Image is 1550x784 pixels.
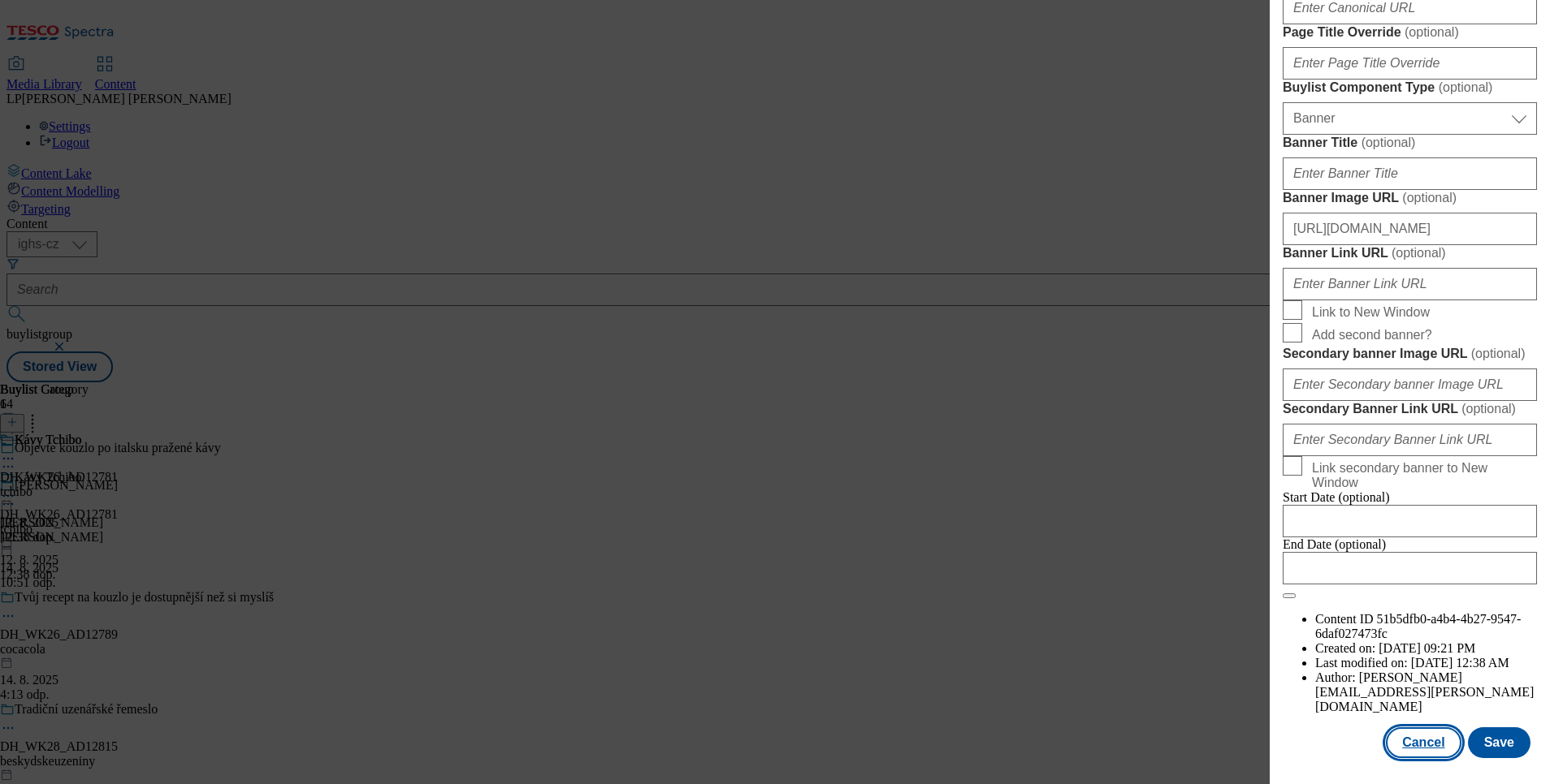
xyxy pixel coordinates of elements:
label: Secondary Banner Link URL [1283,401,1537,417]
button: Cancel [1386,727,1461,758]
li: Content ID [1315,612,1537,641]
label: Secondary banner Image URL [1283,346,1537,362]
span: 51b5dfb0-a4b4-4b27-9547-6daf027473fc [1315,612,1521,640]
li: Created on: [1315,641,1537,656]
span: [DATE] 12:38 AM [1411,656,1509,670]
span: ( optional ) [1439,80,1493,94]
span: Add second banner? [1312,328,1432,342]
li: Author: [1315,670,1537,714]
button: Save [1468,727,1531,758]
label: Buylist Component Type [1283,80,1537,96]
span: [PERSON_NAME][EMAIL_ADDRESS][PERSON_NAME][DOMAIN_NAME] [1315,670,1534,713]
span: Link to New Window [1312,305,1430,320]
input: Enter Banner Image URL [1283,213,1537,245]
span: ( optional ) [1471,347,1526,360]
span: ( optional ) [1405,25,1459,39]
input: Enter Banner Link URL [1283,268,1537,300]
label: Banner Link URL [1283,245,1537,261]
li: Last modified on: [1315,656,1537,670]
input: Enter Secondary banner Image URL [1283,368,1537,401]
span: [DATE] 09:21 PM [1379,641,1475,655]
input: Enter Date [1283,552,1537,584]
input: Enter Secondary Banner Link URL [1283,424,1537,456]
span: ( optional ) [1362,136,1416,149]
span: ( optional ) [1402,191,1457,205]
span: ( optional ) [1461,402,1516,416]
input: Enter Date [1283,505,1537,537]
input: Enter Banner Title [1283,157,1537,190]
label: Banner Title [1283,135,1537,151]
span: Link secondary banner to New Window [1312,461,1531,490]
span: Start Date (optional) [1283,490,1390,504]
input: Enter Page Title Override [1283,47,1537,80]
label: Banner Image URL [1283,190,1537,206]
span: ( optional ) [1392,246,1446,260]
label: Page Title Override [1283,24,1537,41]
span: End Date (optional) [1283,537,1386,551]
